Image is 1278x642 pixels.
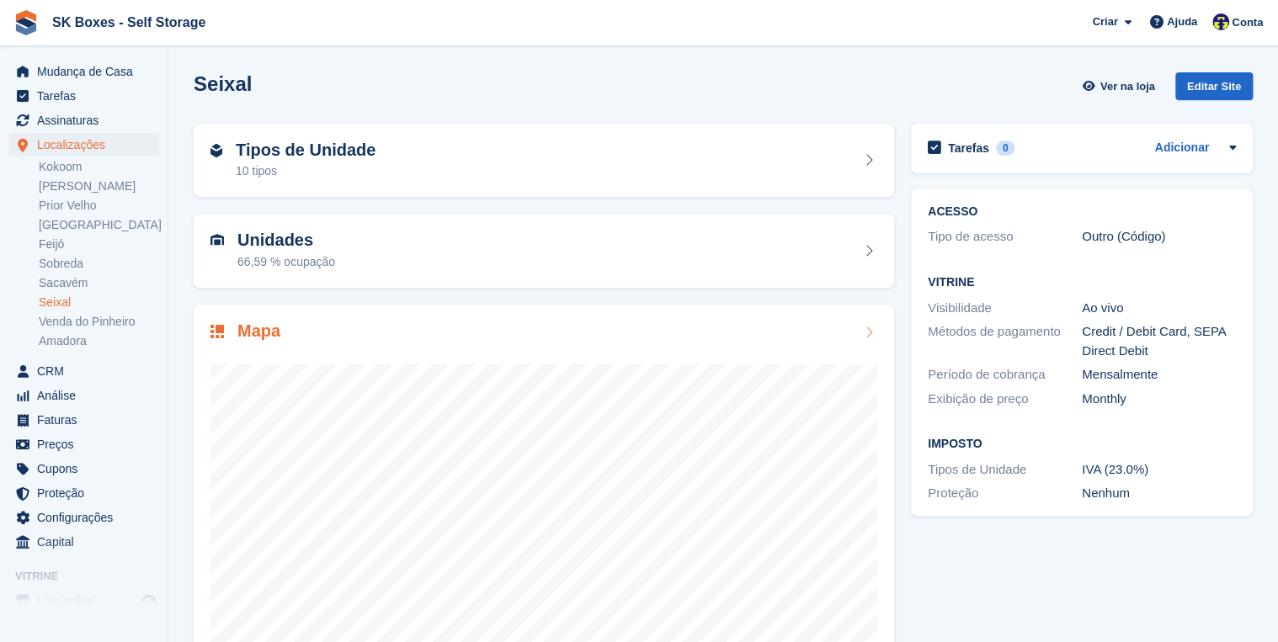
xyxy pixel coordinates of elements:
div: Visibilidade [928,299,1082,318]
a: menu [8,359,159,383]
a: [PERSON_NAME] [39,178,159,194]
div: 66,59 % ocupação [237,253,335,271]
a: Kokoom [39,159,159,175]
a: Editar Site [1175,72,1253,107]
span: Conta [1232,14,1263,31]
span: Criar [1092,13,1117,30]
div: Monthly [1082,390,1236,409]
a: Amadora [39,333,159,349]
div: Mensalmente [1082,365,1236,385]
a: menu [8,530,159,554]
span: CRM [37,359,138,383]
div: Período de cobrança [928,365,1082,385]
a: Unidades 66,59 % ocupação [194,214,894,288]
a: [GEOGRAPHIC_DATA] [39,217,159,233]
div: IVA (23.0%) [1082,460,1236,480]
a: menu [8,408,159,432]
span: Loja online [37,589,138,613]
span: Mudança de Casa [37,60,138,83]
a: menu [8,481,159,505]
div: 10 tipos [236,162,375,180]
a: menu [8,84,159,108]
a: menu [8,457,159,480]
span: Configurações [37,506,138,529]
a: menu [8,589,159,613]
span: Localizações [37,133,138,157]
div: Métodos de pagamento [928,322,1082,360]
img: unit-icn-7be61d7bf1b0ce9d3e12c5938cc71ed9869f7b940bace4675aadf7bd6d80202e.svg [210,234,224,246]
span: Ver na loja [1100,78,1155,95]
img: Rita Ferreira [1212,13,1229,30]
a: Adicionar [1154,139,1209,158]
span: Capital [37,530,138,554]
div: Nenhum [1082,484,1236,503]
a: menu [8,384,159,407]
div: 0 [996,141,1015,156]
div: Tipos de Unidade [928,460,1082,480]
a: SK Boxes - Self Storage [45,8,212,36]
a: Venda do Pinheiro [39,314,159,330]
a: Ver na loja [1080,72,1161,100]
a: Feijó [39,236,159,252]
a: menu [8,432,159,456]
span: Análise [37,384,138,407]
span: Tarefas [37,84,138,108]
a: Loja de pré-visualização [139,591,159,611]
div: Ao vivo [1082,299,1236,318]
h2: Vitrine [928,276,1236,289]
span: Faturas [37,408,138,432]
h2: Imposto [928,438,1236,451]
span: Proteção [37,481,138,505]
a: menu [8,506,159,529]
img: unit-type-icn-2b2737a686de81e16bb02015468b77c625bbabd49415b5ef34ead5e3b44a266d.svg [210,144,222,157]
span: Preços [37,432,138,456]
img: stora-icon-8386f47178a22dfd0bd8f6a31ec36ba5ce8667c1dd55bd0f319d3a0aa187defe.svg [13,10,39,35]
div: Proteção [928,484,1082,503]
h2: Unidades [237,231,335,250]
a: Prior Velho [39,198,159,214]
a: Sacavém [39,275,159,291]
a: menu [8,133,159,157]
a: Seixal [39,294,159,310]
div: Tipo de acesso [928,227,1082,247]
a: menu [8,60,159,83]
span: Cupons [37,457,138,480]
h2: Seixal [194,72,252,95]
h2: ACESSO [928,205,1236,219]
a: Tipos de Unidade 10 tipos [194,124,894,198]
div: Editar Site [1175,72,1253,100]
h2: Tarefas [948,141,989,156]
div: Outro (Código) [1082,227,1236,247]
h2: Mapa [237,321,280,341]
div: Credit / Debit Card, SEPA Direct Debit [1082,322,1236,360]
img: map-icn-33ee37083ee616e46c38cad1a60f524a97daa1e2b2c8c0bc3eb3415660979fc1.svg [210,325,224,338]
a: Sobreda [39,256,159,272]
div: Exibição de preço [928,390,1082,409]
a: menu [8,109,159,132]
span: Assinaturas [37,109,138,132]
span: Vitrine [15,568,168,585]
h2: Tipos de Unidade [236,141,375,160]
span: Ajuda [1167,13,1197,30]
